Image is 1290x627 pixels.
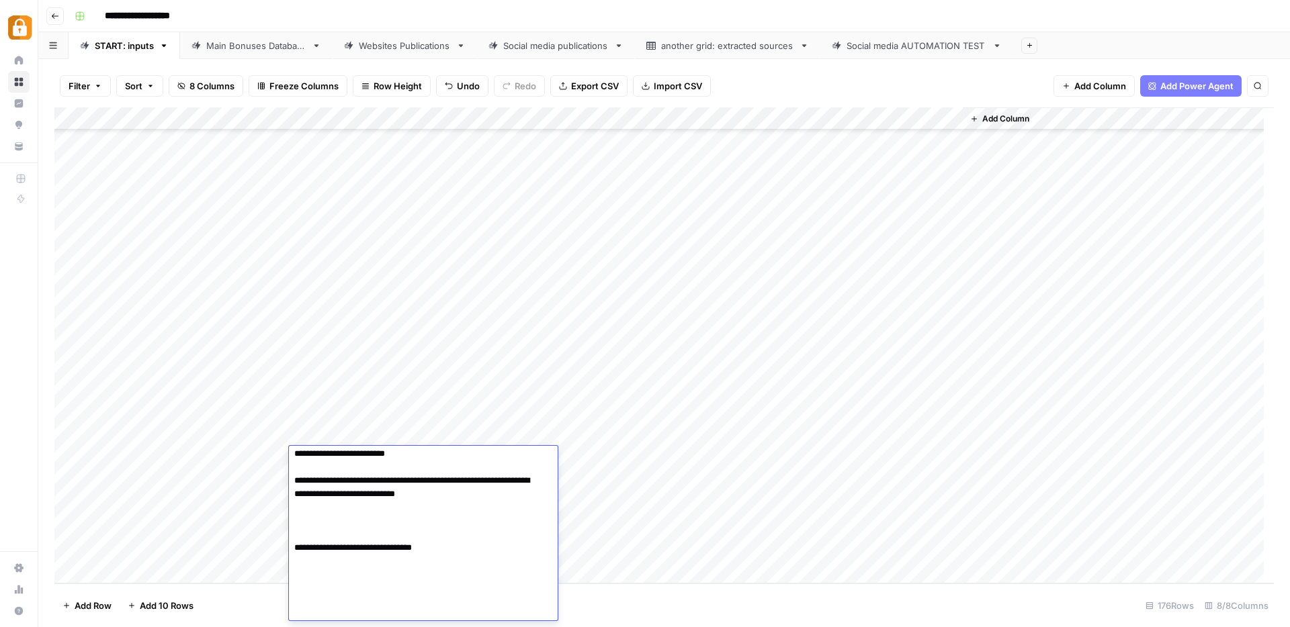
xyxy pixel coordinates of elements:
[189,79,234,93] span: 8 Columns
[8,600,30,622] button: Help + Support
[661,39,794,52] div: another grid: extracted sources
[8,557,30,579] a: Settings
[8,114,30,136] a: Opportunities
[8,11,30,44] button: Workspace: Adzz
[8,136,30,157] a: Your Data
[353,75,431,97] button: Row Height
[60,75,111,97] button: Filter
[206,39,306,52] div: Main Bonuses Database
[180,32,333,59] a: Main Bonuses Database
[1074,79,1126,93] span: Add Column
[550,75,628,97] button: Export CSV
[140,599,193,612] span: Add 10 Rows
[1140,75,1242,97] button: Add Power Agent
[1160,79,1234,93] span: Add Power Agent
[436,75,488,97] button: Undo
[69,32,180,59] a: START: inputs
[125,79,142,93] span: Sort
[169,75,243,97] button: 8 Columns
[249,75,347,97] button: Freeze Columns
[494,75,545,97] button: Redo
[457,79,480,93] span: Undo
[269,79,339,93] span: Freeze Columns
[1140,595,1199,616] div: 176 Rows
[8,71,30,93] a: Browse
[116,75,163,97] button: Sort
[982,113,1029,125] span: Add Column
[374,79,422,93] span: Row Height
[95,39,154,52] div: START: inputs
[477,32,635,59] a: Social media publications
[8,93,30,114] a: Insights
[8,15,32,40] img: Adzz Logo
[503,39,609,52] div: Social media publications
[633,75,711,97] button: Import CSV
[965,110,1035,128] button: Add Column
[8,579,30,600] a: Usage
[847,39,987,52] div: Social media AUTOMATION TEST
[571,79,619,93] span: Export CSV
[1053,75,1135,97] button: Add Column
[75,599,112,612] span: Add Row
[635,32,820,59] a: another grid: extracted sources
[120,595,202,616] button: Add 10 Rows
[54,595,120,616] button: Add Row
[654,79,702,93] span: Import CSV
[1199,595,1274,616] div: 8/8 Columns
[333,32,477,59] a: Websites Publications
[359,39,451,52] div: Websites Publications
[8,50,30,71] a: Home
[69,79,90,93] span: Filter
[820,32,1013,59] a: Social media AUTOMATION TEST
[515,79,536,93] span: Redo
